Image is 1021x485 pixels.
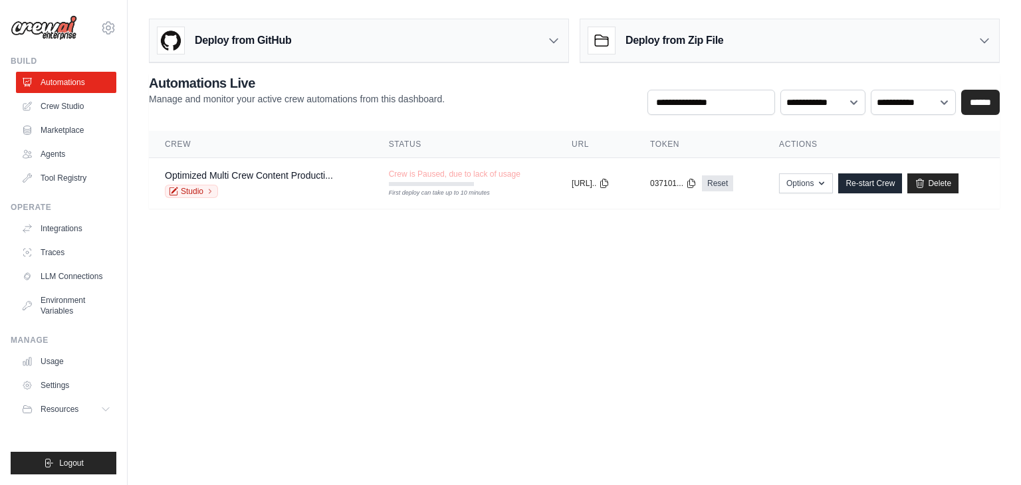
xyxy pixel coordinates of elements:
[41,404,78,415] span: Resources
[16,96,116,117] a: Crew Studio
[16,290,116,322] a: Environment Variables
[195,33,291,48] h3: Deploy from GitHub
[16,120,116,141] a: Marketplace
[625,33,723,48] h3: Deploy from Zip File
[11,452,116,474] button: Logout
[556,131,634,158] th: URL
[149,131,373,158] th: Crew
[16,218,116,239] a: Integrations
[16,399,116,420] button: Resources
[16,72,116,93] a: Automations
[165,185,218,198] a: Studio
[11,202,116,213] div: Operate
[779,173,833,193] button: Options
[389,169,520,179] span: Crew is Paused, due to lack of usage
[907,173,959,193] a: Delete
[59,458,84,468] span: Logout
[702,175,733,191] a: Reset
[16,242,116,263] a: Traces
[389,189,474,198] div: First deploy can take up to 10 minutes
[149,74,445,92] h2: Automations Live
[373,131,556,158] th: Status
[763,131,1000,158] th: Actions
[165,170,333,181] a: Optimized Multi Crew Content Producti...
[16,144,116,165] a: Agents
[11,15,77,41] img: Logo
[16,167,116,189] a: Tool Registry
[158,27,184,54] img: GitHub Logo
[11,56,116,66] div: Build
[634,131,763,158] th: Token
[16,266,116,287] a: LLM Connections
[838,173,902,193] a: Re-start Crew
[11,335,116,345] div: Manage
[149,92,445,106] p: Manage and monitor your active crew automations from this dashboard.
[650,178,697,189] button: 037101...
[16,375,116,396] a: Settings
[16,351,116,372] a: Usage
